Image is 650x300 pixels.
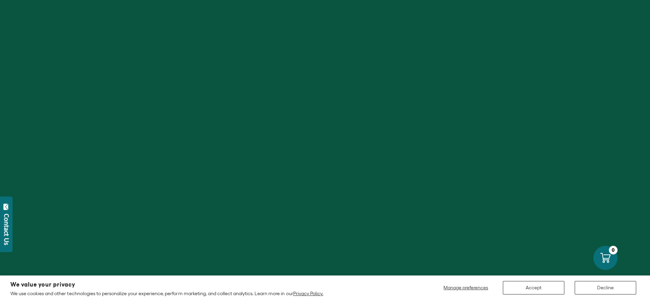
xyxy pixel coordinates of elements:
span: Manage preferences [443,285,488,290]
button: Decline [575,281,636,294]
div: 0 [609,246,618,254]
div: Contact Us [3,214,10,245]
button: Accept [503,281,564,294]
button: Manage preferences [439,281,493,294]
a: Privacy Policy. [293,291,323,296]
p: We use cookies and other technologies to personalize your experience, perform marketing, and coll... [10,290,323,297]
h2: We value your privacy [10,282,323,288]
